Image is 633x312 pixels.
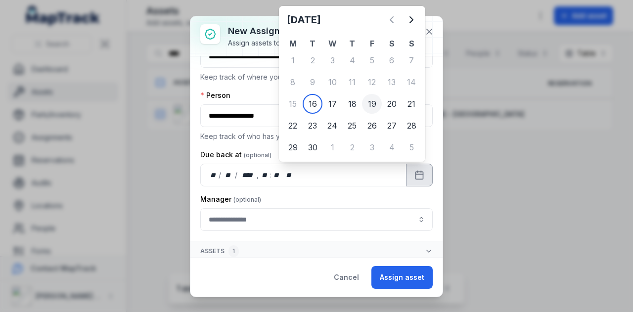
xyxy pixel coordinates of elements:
[228,38,350,48] div: Assign assets to a person or location.
[402,50,421,70] div: Sunday 7 September 2025
[342,50,362,70] div: Thursday 4 September 2025
[303,116,322,135] div: Tuesday 23 September 2025
[322,116,342,135] div: Wednesday 24 September 2025
[382,137,402,157] div: 4
[342,137,362,157] div: 2
[303,50,322,70] div: Tuesday 2 September 2025
[382,72,402,92] div: 13
[322,159,342,179] div: Wednesday 8 October 2025
[402,38,421,49] th: S
[402,10,421,30] button: Next
[382,159,402,179] div: Saturday 11 October 2025
[382,94,402,114] div: Saturday 20 September 2025
[283,116,303,135] div: 22
[322,137,342,157] div: 1
[303,72,322,92] div: Tuesday 9 September 2025
[402,137,421,157] div: 5
[303,159,322,179] div: Tuesday 7 October 2025
[362,72,382,92] div: Friday 12 September 2025
[200,245,239,257] span: Assets
[303,137,322,157] div: 30
[342,94,362,114] div: Thursday 18 September 2025
[362,50,382,70] div: 5
[402,159,421,179] div: 12
[342,50,362,70] div: 4
[235,170,238,180] div: /
[342,72,362,92] div: 11
[200,104,433,127] input: assignment-add:person-label
[402,72,421,92] div: 14
[382,116,402,135] div: 27
[283,159,303,179] div: Monday 6 October 2025
[283,116,303,135] div: Monday 22 September 2025
[322,137,342,157] div: Wednesday 1 October 2025
[200,90,230,100] label: Person
[402,94,421,114] div: Sunday 21 September 2025
[283,50,303,70] div: Monday 1 September 2025
[382,159,402,179] div: 11
[303,72,322,92] div: 9
[322,50,342,70] div: Wednesday 3 September 2025
[283,50,303,70] div: 1
[402,50,421,70] div: 7
[362,137,382,157] div: Friday 3 October 2025
[362,72,382,92] div: 12
[382,10,402,30] button: Previous
[322,72,342,92] div: Wednesday 10 September 2025
[322,38,342,49] th: W
[342,137,362,157] div: Thursday 2 October 2025
[228,245,239,257] div: 1
[402,116,421,135] div: 28
[228,24,350,38] h3: New assignment
[322,72,342,92] div: 10
[342,72,362,92] div: Thursday 11 September 2025
[283,137,303,157] div: Monday 29 September 2025
[270,170,272,180] div: :
[362,50,382,70] div: Friday 5 September 2025
[402,72,421,92] div: Sunday 14 September 2025
[371,266,433,289] button: Assign asset
[238,170,257,180] div: year,
[283,137,303,157] div: 29
[382,50,402,70] div: 6
[260,170,270,180] div: hour,
[272,170,282,180] div: minute,
[303,116,322,135] div: 23
[283,72,303,92] div: 8
[342,159,362,179] div: 9
[322,116,342,135] div: 24
[362,116,382,135] div: Friday 26 September 2025
[382,50,402,70] div: Saturday 6 September 2025
[283,94,303,114] div: Monday 15 September 2025
[283,38,303,49] th: M
[303,94,322,114] div: Today, Tuesday 16 September 2025, First available date
[303,50,322,70] div: 2
[322,159,342,179] div: 8
[200,194,261,204] label: Manager
[209,170,219,180] div: day,
[283,38,421,180] table: September 2025
[283,159,303,179] div: 6
[382,38,402,49] th: S
[382,94,402,114] div: 20
[322,50,342,70] div: 3
[362,137,382,157] div: 3
[342,116,362,135] div: Thursday 25 September 2025
[362,159,382,179] div: Friday 10 October 2025
[382,72,402,92] div: Saturday 13 September 2025
[402,94,421,114] div: 21
[303,159,322,179] div: 7
[402,116,421,135] div: Sunday 28 September 2025
[303,38,322,49] th: T
[402,137,421,157] div: Sunday 5 October 2025
[362,38,382,49] th: F
[382,116,402,135] div: Saturday 27 September 2025
[303,137,322,157] div: Tuesday 30 September 2025
[200,150,271,160] label: Due back at
[322,94,342,114] div: 17
[283,94,303,114] div: 15
[283,10,421,203] div: Calendar
[322,94,342,114] div: Wednesday 17 September 2025
[406,164,433,186] button: Calendar
[402,159,421,179] div: Sunday 12 October 2025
